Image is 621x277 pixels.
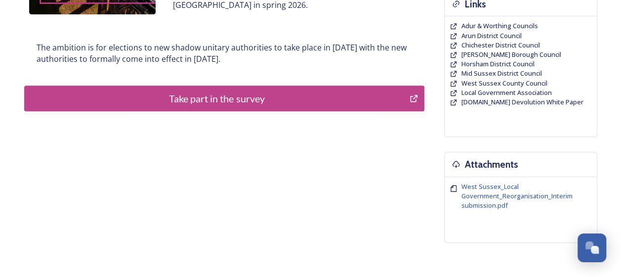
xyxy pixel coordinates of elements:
span: West Sussex_Local Government_Reorganisation_Interim submission.pdf [461,182,573,210]
button: Take part in the survey [24,86,424,111]
a: Arun District Council [461,31,522,41]
a: Chichester District Council [461,41,540,50]
a: Mid Sussex District Council [461,69,542,78]
a: West Sussex County Council [461,79,547,88]
span: Arun District Council [461,31,522,40]
span: [DOMAIN_NAME] Devolution White Paper [461,97,583,106]
div: Take part in the survey [30,91,405,106]
span: Horsham District Council [461,59,535,68]
button: Open Chat [578,233,606,262]
span: Adur & Worthing Councils [461,21,538,30]
a: Horsham District Council [461,59,535,69]
a: Local Government Association [461,88,552,97]
a: [DOMAIN_NAME] Devolution White Paper [461,97,583,107]
span: West Sussex County Council [461,79,547,88]
span: Chichester District Council [461,41,540,49]
h3: Attachments [465,157,518,172]
a: Adur & Worthing Councils [461,21,538,31]
p: The ambition is for elections to new shadow unitary authorities to take place in [DATE] with the ... [37,42,412,64]
a: [PERSON_NAME] Borough Council [461,50,561,59]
